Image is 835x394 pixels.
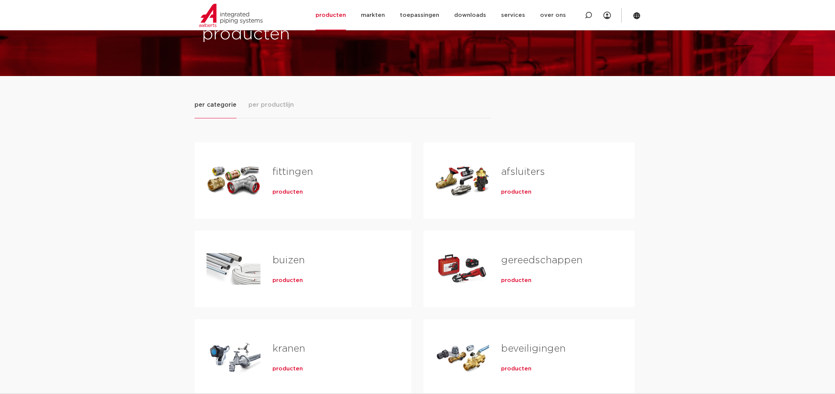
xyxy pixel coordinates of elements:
a: producten [501,188,531,196]
a: kranen [272,344,305,354]
a: producten [272,277,303,284]
a: afsluiters [501,167,545,177]
a: buizen [272,255,305,265]
h1: producten [202,22,414,46]
a: beveiligingen [501,344,566,354]
a: producten [272,365,303,373]
span: per productlijn [248,100,294,109]
a: producten [501,277,531,284]
a: gereedschappen [501,255,582,265]
span: per categorie [195,100,236,109]
a: producten [501,365,531,373]
a: fittingen [272,167,313,177]
a: producten [272,188,303,196]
